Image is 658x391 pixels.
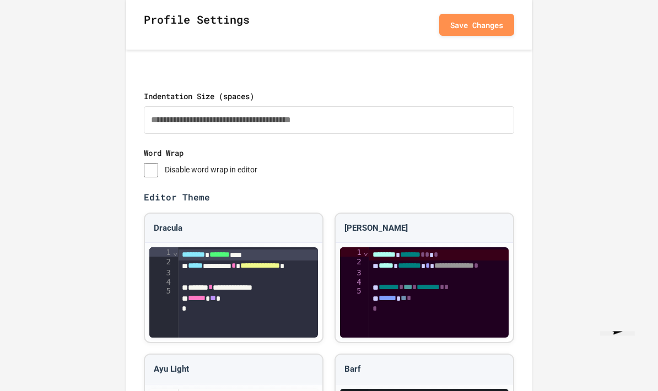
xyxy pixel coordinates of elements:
[596,332,649,382] iframe: chat widget
[149,248,172,257] div: 1
[144,11,250,39] h2: Profile Settings
[336,214,513,244] div: [PERSON_NAME]
[149,286,172,294] div: 5
[363,248,369,257] span: Fold line
[336,355,513,385] div: Barf
[340,268,363,278] div: 3
[172,248,178,257] span: Fold line
[144,91,514,102] label: Indentation Size (spaces)
[340,248,363,257] div: 1
[144,191,514,204] label: Editor Theme
[340,278,363,286] div: 4
[145,355,322,385] div: Ayu Light
[165,166,257,175] label: Disable word wrap in editor
[149,278,172,286] div: 4
[439,14,514,36] button: Save Changes
[145,214,322,244] div: Dracula
[149,257,172,268] div: 2
[340,286,363,294] div: 5
[144,148,514,159] label: Word Wrap
[340,257,363,268] div: 2
[149,268,172,278] div: 3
